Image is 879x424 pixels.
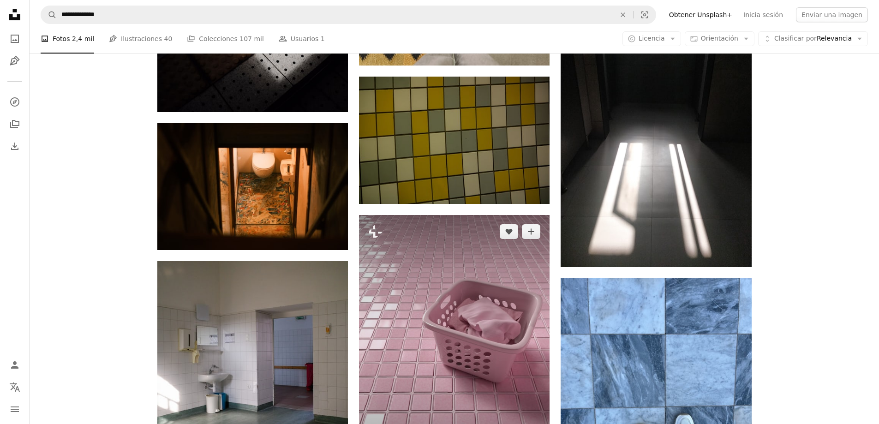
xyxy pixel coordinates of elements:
[561,401,751,409] a: Una persona está de pie sobre un suelo de baldosas
[6,378,24,396] button: Idioma
[758,31,868,46] button: Clasificar porRelevancia
[6,30,24,48] a: Fotos
[157,123,348,250] img: Un aseo se ve al pie de las escaleras.
[157,182,348,191] a: Un aseo se ve al pie de las escaleras.
[41,6,656,24] form: Encuentra imágenes en todo el sitio
[359,136,550,144] a: una pared de azulejos amarillos y azules
[622,31,681,46] button: Licencia
[6,400,24,418] button: Menú
[634,6,656,24] button: Búsqueda visual
[561,135,751,143] a: la sombra de una ventana sobre un suelo de baldosas
[164,34,172,44] span: 40
[664,7,738,22] a: Obtener Unsplash+
[6,115,24,133] a: Colecciones
[738,7,789,22] a: Inicia sesión
[321,34,325,44] span: 1
[774,35,817,42] span: Clasificar por
[359,338,550,346] a: una canasta de lavandería con un paño rosa
[500,224,518,239] button: Me gusta
[41,6,57,24] button: Buscar en Unsplash
[109,24,172,54] a: Ilustraciones 40
[6,93,24,111] a: Explorar
[774,34,852,43] span: Relevancia
[522,224,540,239] button: Añade a la colección
[685,31,754,46] button: Orientación
[359,77,550,203] img: una pared de azulejos amarillos y azules
[796,7,868,22] button: Enviar una imagen
[279,24,325,54] a: Usuarios 1
[613,6,633,24] button: Borrar
[561,12,751,267] img: la sombra de una ventana sobre un suelo de baldosas
[6,137,24,155] a: Historial de descargas
[6,6,24,26] a: Inicio — Unsplash
[239,34,264,44] span: 107 mil
[639,35,665,42] span: Licencia
[187,24,264,54] a: Colecciones 107 mil
[6,52,24,70] a: Ilustraciones
[6,356,24,374] a: Iniciar sesión / Registrarse
[157,400,348,408] a: Un baño con una alfombra amarilla en el suelo
[701,35,738,42] span: Orientación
